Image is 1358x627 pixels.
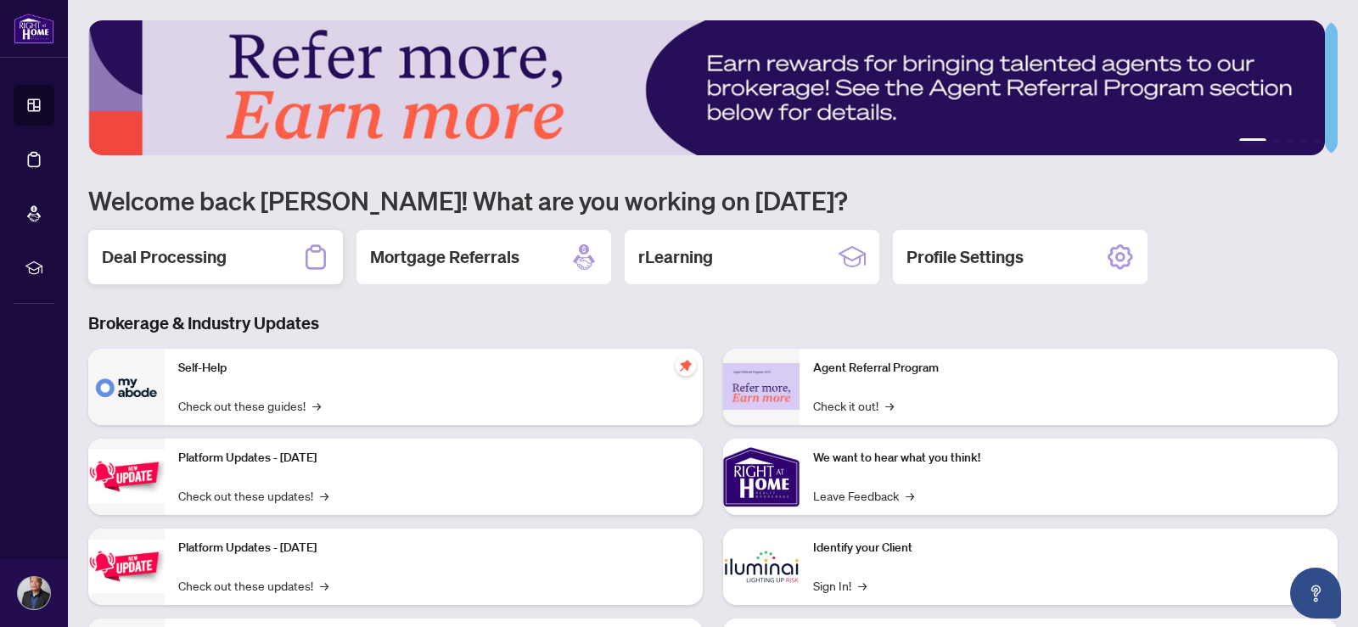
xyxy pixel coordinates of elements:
a: Check it out!→ [813,396,894,415]
p: Self-Help [178,359,689,378]
h1: Welcome back [PERSON_NAME]! What are you working on [DATE]? [88,184,1338,216]
img: Platform Updates - July 8, 2025 [88,540,165,593]
button: 3 [1287,138,1293,145]
p: Platform Updates - [DATE] [178,449,689,467]
img: Slide 0 [88,20,1325,155]
span: pushpin [676,355,696,376]
a: Check out these guides!→ [178,396,321,415]
a: Check out these updates!→ [178,576,328,595]
span: → [312,396,321,415]
a: Check out these updates!→ [178,486,328,505]
h3: Brokerage & Industry Updates [88,311,1338,335]
span: → [320,486,328,505]
h2: Deal Processing [102,245,227,269]
img: logo [14,13,54,44]
p: Agent Referral Program [813,359,1324,378]
img: Agent Referral Program [723,363,800,410]
img: We want to hear what you think! [723,439,800,515]
span: → [906,486,914,505]
button: 1 [1239,138,1266,145]
h2: Profile Settings [906,245,1024,269]
h2: Mortgage Referrals [370,245,519,269]
span: → [885,396,894,415]
h2: rLearning [638,245,713,269]
img: Identify your Client [723,529,800,605]
button: 2 [1273,138,1280,145]
button: 5 [1314,138,1321,145]
img: Profile Icon [18,577,50,609]
img: Platform Updates - July 21, 2025 [88,450,165,503]
img: Self-Help [88,349,165,425]
p: Identify your Client [813,539,1324,557]
a: Leave Feedback→ [813,486,914,505]
button: Open asap [1290,568,1341,619]
button: 4 [1300,138,1307,145]
span: → [858,576,867,595]
p: We want to hear what you think! [813,449,1324,467]
p: Platform Updates - [DATE] [178,539,689,557]
a: Sign In!→ [813,576,867,595]
span: → [320,576,328,595]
